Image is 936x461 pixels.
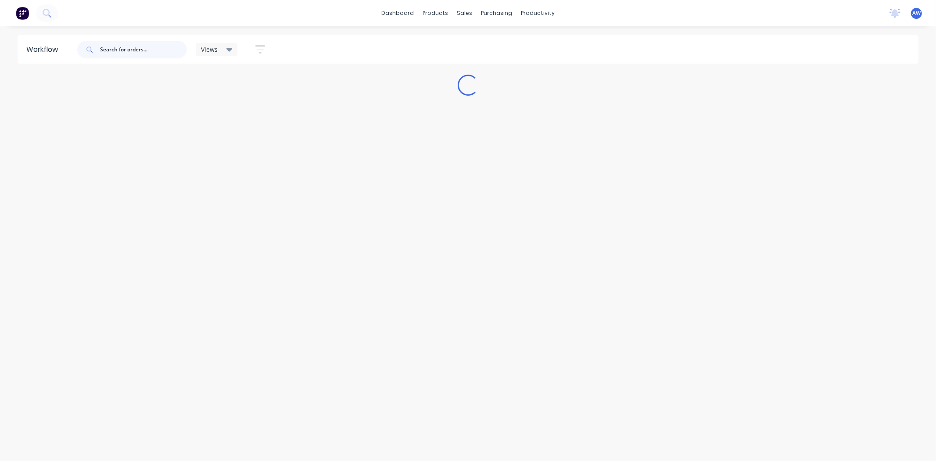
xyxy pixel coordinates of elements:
div: products [418,7,452,20]
div: sales [452,7,477,20]
span: AW [912,9,921,17]
div: purchasing [477,7,516,20]
div: productivity [516,7,559,20]
a: dashboard [377,7,418,20]
div: Workflow [26,44,62,55]
input: Search for orders... [100,41,187,58]
span: Views [201,45,218,54]
img: Factory [16,7,29,20]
